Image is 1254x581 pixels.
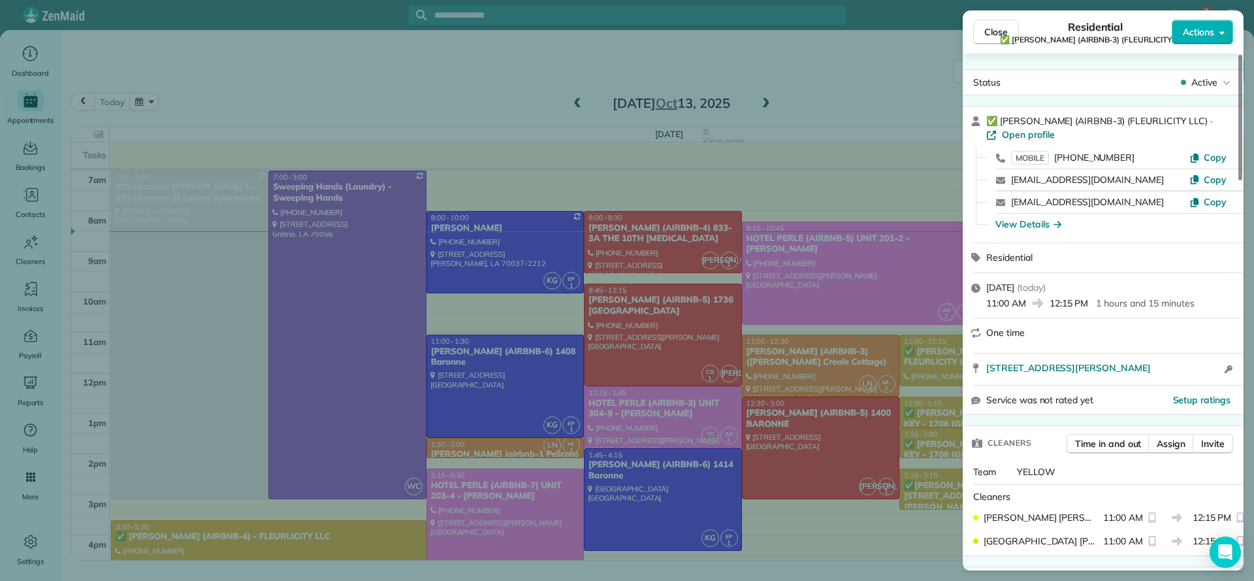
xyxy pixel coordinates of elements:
[973,20,1019,44] button: Close
[1011,196,1164,208] a: [EMAIL_ADDRESS][DOMAIN_NAME]
[1103,535,1143,548] span: 11:00 AM
[984,535,1098,548] span: [GEOGRAPHIC_DATA] [PERSON_NAME]
[1017,466,1055,478] span: YELLOW
[1201,437,1225,450] span: Invite
[1183,25,1214,39] span: Actions
[988,437,1031,450] span: Cleaners
[1011,174,1164,186] a: [EMAIL_ADDRESS][DOMAIN_NAME]
[1011,151,1049,165] span: MOBILE
[1096,297,1194,310] p: 1 hours and 15 minutes
[1193,511,1232,524] span: 12:15 PM
[1011,151,1134,164] a: MOBILE[PHONE_NUMBER]
[986,327,1025,339] span: One time
[986,361,1151,374] span: [STREET_ADDRESS][PERSON_NAME]
[995,218,1061,231] button: View Details
[1191,76,1217,89] span: Active
[984,25,1008,39] span: Close
[1208,116,1215,126] span: ·
[1189,151,1227,164] button: Copy
[973,466,996,478] span: Team
[986,128,1055,141] a: Open profile
[1000,35,1190,45] span: ✅ [PERSON_NAME] (AIRBNB-3) (FLEURLICITY LLC)
[973,76,1001,88] span: Status
[1002,128,1055,141] span: Open profile
[1204,152,1227,163] span: Copy
[1204,174,1227,186] span: Copy
[1017,282,1046,293] span: ( today )
[986,361,1221,374] a: [STREET_ADDRESS][PERSON_NAME]
[1157,437,1185,450] span: Assign
[1189,195,1227,208] button: Copy
[984,511,1098,524] span: [PERSON_NAME] [PERSON_NAME]
[1148,434,1194,454] button: Assign
[1189,173,1227,186] button: Copy
[986,297,1026,310] span: 11:00 AM
[1054,152,1134,163] span: [PHONE_NUMBER]
[1193,434,1233,454] button: Invite
[1075,437,1141,450] span: Time in and out
[1204,196,1227,208] span: Copy
[1068,19,1123,35] span: Residential
[973,491,1010,503] span: Cleaners
[1210,537,1241,568] div: Open Intercom Messenger
[1103,511,1143,524] span: 11:00 AM
[986,252,1033,263] span: Residential
[1050,297,1089,310] span: 12:15 PM
[1173,394,1231,406] span: Setup ratings
[1193,535,1232,548] span: 12:15 PM
[1221,361,1236,377] button: Open access information
[986,115,1208,127] span: ✅ [PERSON_NAME] (AIRBNB-3) (FLEURLICITY LLC)
[986,393,1093,407] span: Service was not rated yet
[1067,434,1149,454] button: Time in and out
[1173,393,1231,407] button: Setup ratings
[986,282,1014,293] span: [DATE]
